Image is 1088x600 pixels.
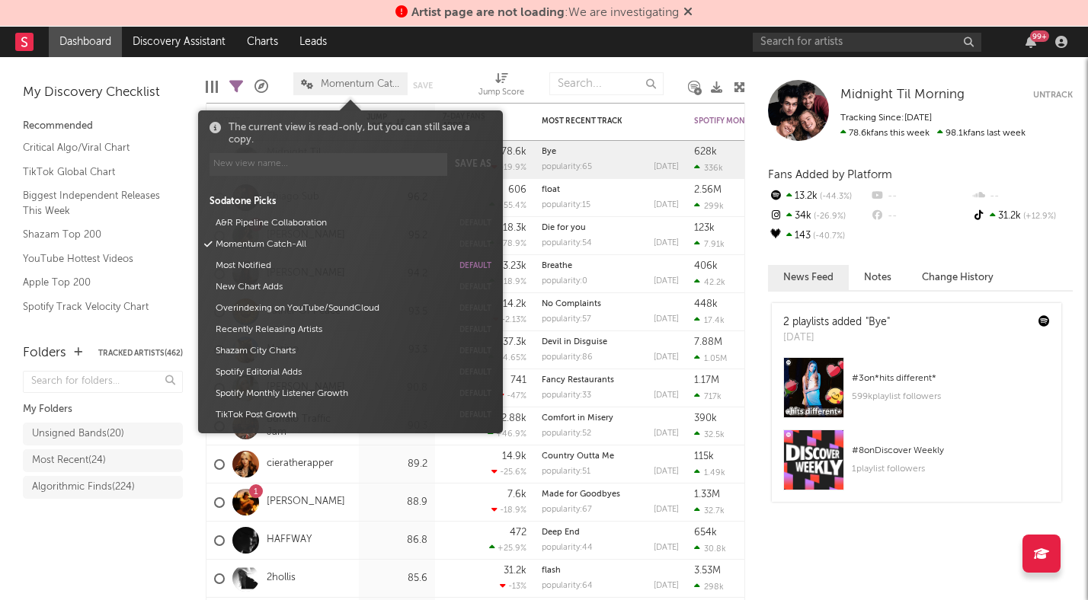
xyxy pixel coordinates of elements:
a: No Complaints [542,300,601,308]
span: +12.9 % [1021,212,1056,221]
div: [DATE] [654,391,679,400]
div: 654k [694,528,717,538]
button: default [459,241,491,248]
button: default [459,347,491,355]
button: default [459,305,491,312]
button: default [459,390,491,397]
div: popularity: 57 [542,315,591,324]
div: No Complaints [542,300,679,308]
button: default [459,219,491,227]
div: 14.9k [502,452,526,461]
div: 406k [694,261,718,271]
a: TikTok Global Chart [23,164,168,180]
a: YouTube Hottest Videos [23,251,168,267]
div: Filters(196 of 462) [229,65,243,109]
a: Midnight Til Morning [840,88,965,103]
a: Die for you [542,224,586,232]
div: 30.8k [694,544,726,554]
a: cieratherapper [267,458,334,471]
div: Fancy Restaurants [542,376,679,385]
div: [DATE] [783,330,890,346]
div: 17.4k [694,315,725,325]
div: +4.65 % [488,353,526,362]
div: 13.2k [768,187,869,206]
div: [DATE] [654,163,679,171]
button: Spotify Editorial Adds [210,362,452,383]
div: 298k [694,582,724,592]
span: -26.9 % [811,212,846,221]
button: Notes [849,265,907,290]
div: -13 % [500,581,526,591]
button: New Chart Adds [210,276,452,298]
div: flash [542,566,679,575]
span: Midnight Til Morning [840,88,965,101]
div: 99 + [1030,30,1049,42]
div: popularity: 44 [542,544,593,552]
a: Shazam Top 200 [23,226,168,243]
button: Save as [455,153,491,176]
div: 7.88M [694,337,722,347]
a: Made for Goodbyes [542,490,620,499]
div: [DATE] [654,468,679,476]
div: Sodatone Picks [210,195,491,209]
a: Spotify Track Velocity Chart [23,298,168,315]
div: Most Recent ( 24 ) [32,452,106,470]
div: 115k [694,452,714,461]
div: Country Outta Me [542,452,679,461]
div: 472 [510,528,526,538]
div: [DATE] [654,353,679,362]
div: Made for Goodbyes [542,490,679,499]
div: 1 playlist followers [852,460,1050,478]
div: -- [869,206,971,226]
a: #3on*hits different*599kplaylist followers [772,357,1061,429]
div: -19.9 % [491,162,526,172]
a: Fancy Restaurants [542,376,614,385]
button: 99+ [1026,36,1036,48]
a: Apple Top 200 [23,274,168,291]
div: Deep End [542,528,679,537]
div: [DATE] [654,277,679,286]
div: Edit Columns [206,65,218,109]
div: 7.91k [694,239,725,249]
button: A&R Pipeline Collaboration [210,212,452,234]
a: Discovery Assistant [122,27,236,57]
div: 31.2k [504,566,526,576]
div: popularity: 67 [542,506,592,514]
div: +18.9 % [489,276,526,286]
div: 1.05M [694,353,727,363]
button: Spotify Monthly Listener Growth [210,383,452,404]
div: [DATE] [654,201,679,209]
div: 31.2k [971,206,1073,226]
span: Artist page are not loading [411,7,565,19]
button: Shazam City Charts [210,340,452,362]
div: 3.53M [694,566,721,576]
div: The current view is read-only, but you can still save a copy. [229,122,491,145]
div: float [542,186,679,194]
span: : We are investigating [411,7,679,19]
div: 123k [694,223,715,233]
div: Jump Score [478,84,524,102]
div: 2.88k [501,413,526,423]
span: Dismiss [683,7,693,19]
input: Search for folders... [23,371,183,393]
div: A&R Pipeline [254,65,268,109]
a: Devil in Disguise [542,338,607,346]
div: Unsigned Bands ( 20 ) [32,425,124,443]
div: Bye [542,148,679,156]
div: 14.2k [503,299,526,309]
div: -2.13 % [493,314,526,324]
div: Algorithmic Finds ( 224 ) [32,478,135,496]
span: 78.6k fans this week [840,129,930,138]
div: 3.23k [503,261,526,271]
button: TikTok Post Growth [210,404,452,426]
a: HAFFWAY [267,534,312,547]
div: # 3 on *hits different* [852,369,1050,388]
div: 628k [694,147,717,157]
div: [DATE] [654,239,679,247]
div: 37.3k [503,337,526,347]
span: Momentum Catch-All [321,79,400,89]
a: flash [542,566,561,575]
button: Overindexing on YouTube/SoundCloud [210,298,452,319]
div: # 8 on Discover Weekly [852,442,1050,460]
div: 18.3k [503,223,526,233]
